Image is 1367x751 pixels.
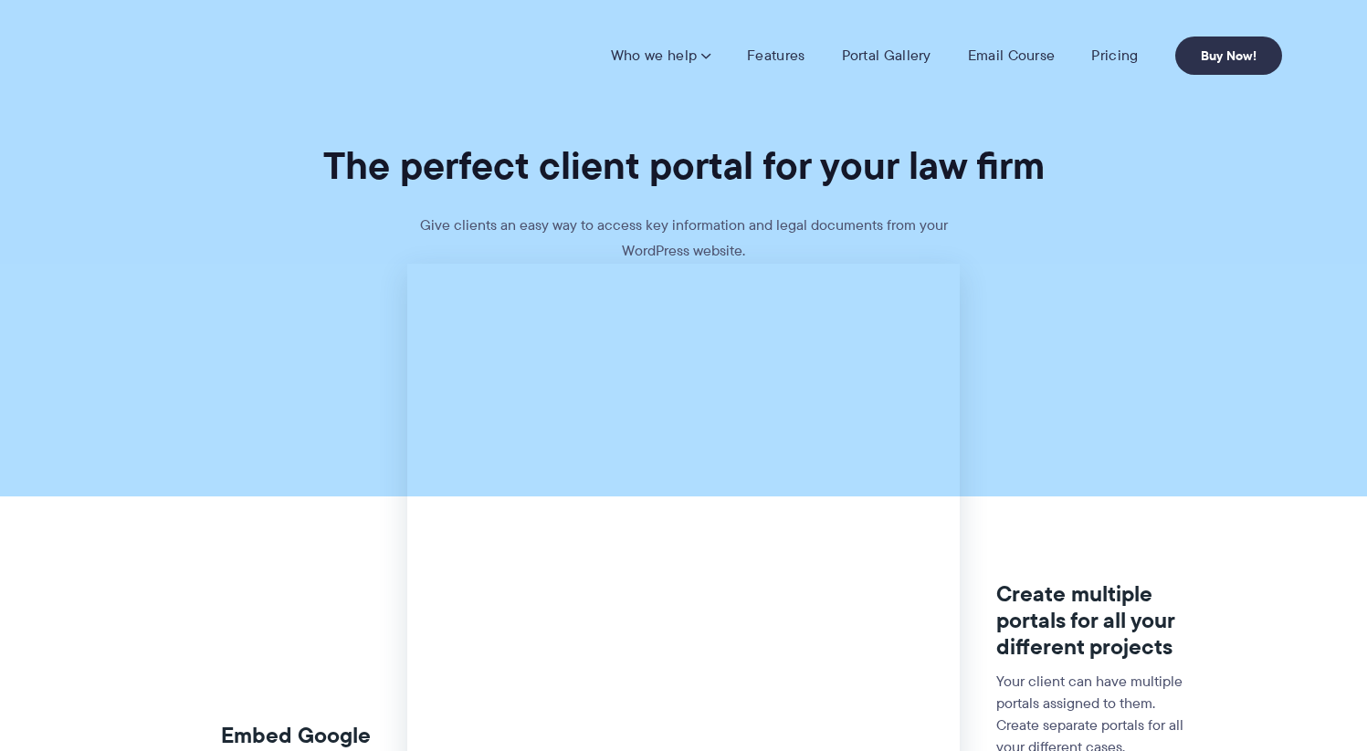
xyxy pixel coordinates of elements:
a: Email Course [968,47,1056,65]
a: Buy Now! [1175,37,1282,75]
a: Portal Gallery [842,47,931,65]
h3: Create multiple portals for all your different projects [996,581,1196,660]
a: Pricing [1091,47,1138,65]
p: Give clients an easy way to access key information and legal documents from your WordPress website. [410,213,958,264]
a: Who we help [611,47,710,65]
a: Features [747,47,804,65]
